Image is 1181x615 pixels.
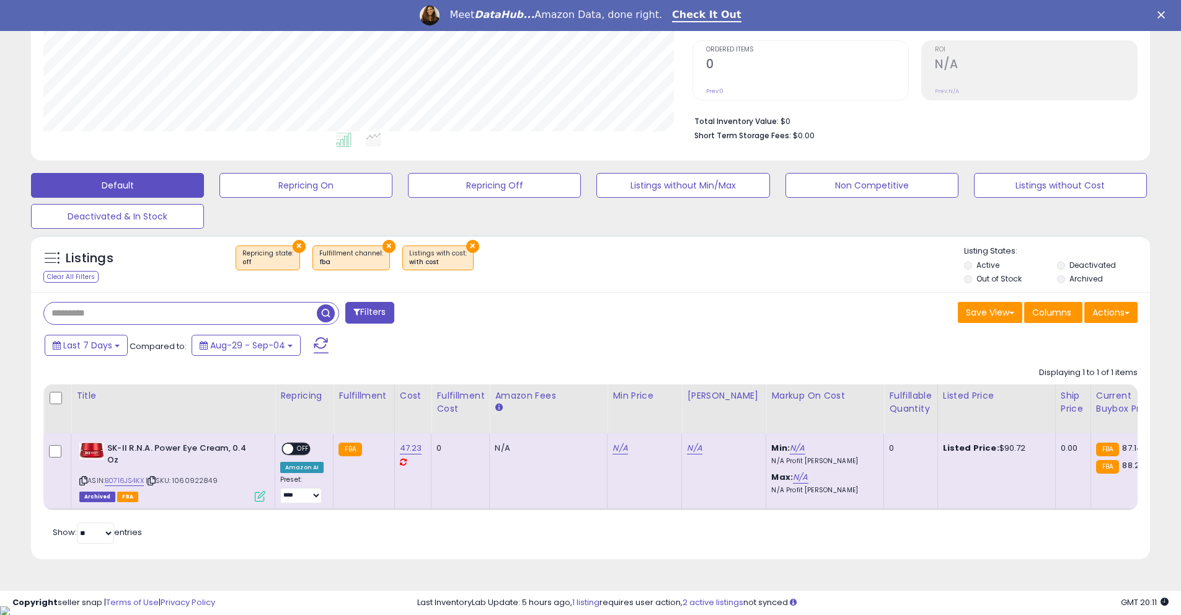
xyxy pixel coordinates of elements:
label: Deactivated [1069,260,1116,270]
div: ASIN: [79,443,265,500]
span: Repricing state : [242,249,293,267]
div: fba [319,258,383,267]
h5: Listings [66,250,113,267]
a: Check It Out [672,9,741,22]
button: Deactivated & In Stock [31,204,204,229]
span: Listings that have been deleted from Seller Central [79,492,115,502]
div: Amazon Fees [495,389,602,402]
div: Repricing [280,389,328,402]
div: Cost [400,389,427,402]
button: Default [31,173,204,198]
small: FBA [1096,460,1119,474]
a: Terms of Use [106,596,159,608]
div: 0 [436,443,480,454]
small: Prev: 0 [706,87,723,95]
div: $90.72 [943,443,1046,454]
button: Repricing On [219,173,392,198]
a: N/A [613,442,627,454]
span: FBA [117,492,138,502]
button: × [383,240,396,253]
a: 1 listing [572,596,599,608]
button: Save View [958,302,1022,323]
div: [PERSON_NAME] [687,389,761,402]
a: 2 active listings [683,596,743,608]
label: Out of Stock [976,273,1022,284]
i: DataHub... [474,9,534,20]
div: Fulfillment Cost [436,389,484,415]
button: Actions [1084,302,1138,323]
span: Last 7 Days [63,339,112,352]
div: Min Price [613,389,676,402]
b: SK-II R.N.A. Power Eye Cream, 0.4 Oz [107,443,258,469]
button: Last 7 Days [45,335,128,356]
button: Aug-29 - Sep-04 [192,335,301,356]
span: Ordered Items [706,46,908,53]
div: Clear All Filters [43,271,99,283]
button: Filters [345,302,394,324]
span: 2025-09-12 20:11 GMT [1121,596,1169,608]
div: Preset: [280,476,324,503]
div: Displaying 1 to 1 of 1 items [1039,367,1138,379]
p: N/A Profit [PERSON_NAME] [771,486,874,495]
th: The percentage added to the cost of goods (COGS) that forms the calculator for Min & Max prices. [766,384,884,433]
span: $0.00 [793,130,815,141]
button: Listings without Cost [974,173,1147,198]
div: with cost [409,258,467,267]
div: Fulfillable Quantity [889,389,932,415]
a: N/A [687,442,702,454]
h2: 0 [706,57,908,74]
h2: N/A [935,57,1137,74]
b: Max: [771,471,793,483]
div: off [242,258,293,267]
span: ROI [935,46,1137,53]
div: Listed Price [943,389,1050,402]
a: 47.23 [400,442,422,454]
button: × [293,240,306,253]
span: 88.23 [1122,459,1144,471]
div: Amazon AI [280,462,324,473]
div: Markup on Cost [771,389,878,402]
div: 0 [889,443,927,454]
small: FBA [338,443,361,456]
button: Listings without Min/Max [596,173,769,198]
button: × [466,240,479,253]
span: Aug-29 - Sep-04 [210,339,285,352]
a: Privacy Policy [161,596,215,608]
label: Active [976,260,999,270]
img: 313k1wU+rfL._SL40_.jpg [79,443,104,459]
span: Fulfillment channel : [319,249,383,267]
div: Fulfillment [338,389,389,402]
span: Listings with cost : [409,249,467,267]
span: Columns [1032,306,1071,319]
a: B0716JS4KX [105,476,144,486]
div: Title [76,389,270,402]
span: Show: entries [53,526,142,538]
a: N/A [790,442,805,454]
b: Min: [771,442,790,454]
div: Ship Price [1061,389,1086,415]
span: | SKU: 1060922849 [146,476,218,485]
p: Listing States: [964,246,1150,257]
span: Compared to: [130,340,187,352]
div: Last InventoryLab Update: 5 hours ago, requires user action, not synced. [417,597,1169,609]
small: FBA [1096,443,1119,456]
strong: Copyright [12,596,58,608]
b: Short Term Storage Fees: [694,130,791,141]
small: Amazon Fees. [495,402,502,414]
b: Listed Price: [943,442,999,454]
small: Prev: N/A [935,87,959,95]
div: N/A [495,443,598,454]
label: Archived [1069,273,1103,284]
p: N/A Profit [PERSON_NAME] [771,457,874,466]
a: N/A [793,471,808,484]
span: OFF [293,444,313,454]
div: Close [1157,11,1170,19]
button: Columns [1024,302,1082,323]
div: Meet Amazon Data, done right. [449,9,662,21]
button: Non Competitive [785,173,958,198]
b: Total Inventory Value: [694,116,779,126]
li: $0 [694,113,1128,128]
div: Current Buybox Price [1096,389,1160,415]
span: 87.14 [1122,442,1142,454]
button: Repricing Off [408,173,581,198]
